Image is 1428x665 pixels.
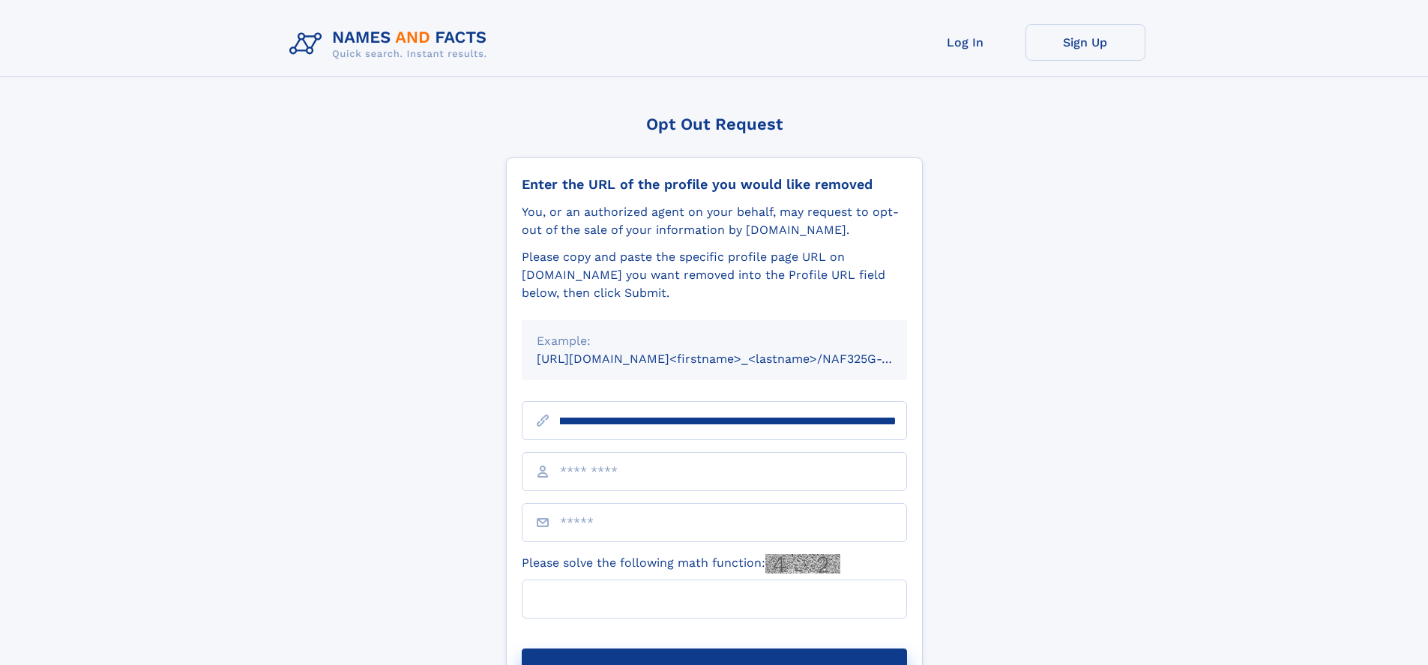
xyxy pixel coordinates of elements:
[506,115,923,133] div: Opt Out Request
[522,248,907,302] div: Please copy and paste the specific profile page URL on [DOMAIN_NAME] you want removed into the Pr...
[522,203,907,239] div: You, or an authorized agent on your behalf, may request to opt-out of the sale of your informatio...
[522,554,840,574] label: Please solve the following math function:
[1025,24,1145,61] a: Sign Up
[283,24,499,64] img: Logo Names and Facts
[522,176,907,193] div: Enter the URL of the profile you would like removed
[537,352,936,366] small: [URL][DOMAIN_NAME]<firstname>_<lastname>/NAF325G-xxxxxxxx
[906,24,1025,61] a: Log In
[537,332,892,350] div: Example:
